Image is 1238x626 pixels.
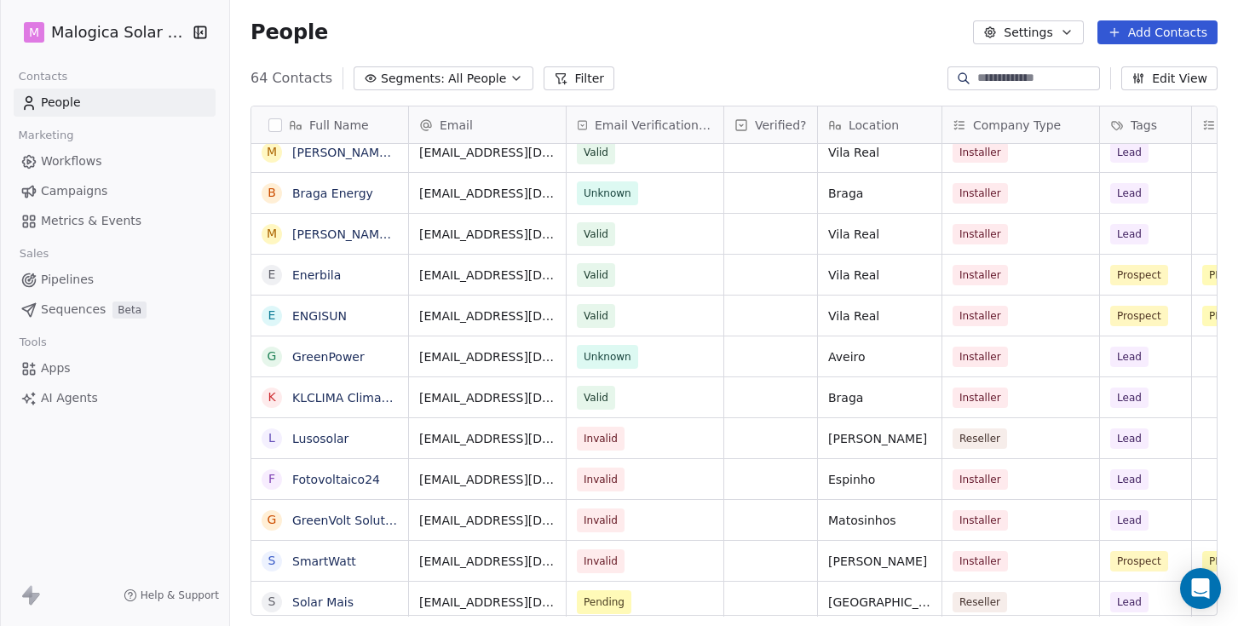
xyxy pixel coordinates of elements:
a: Fotovoltaico24 [292,473,380,486]
span: Unknown [584,348,631,365]
a: Braga Energy [292,187,373,200]
a: GreenVolt Solutions [292,514,410,527]
span: Installer [953,224,1008,244]
span: [EMAIL_ADDRESS][DOMAIN_NAME] [419,226,556,243]
span: Tags [1131,117,1157,134]
span: Valid [584,307,608,324]
span: Braga [828,389,931,406]
span: Aveiro [828,348,931,365]
span: Installer [953,510,1008,531]
a: Pipelines [14,266,216,294]
span: AI Agents [41,389,98,407]
span: Installer [953,469,1008,490]
span: Vila Real [828,307,931,324]
span: Email [440,117,473,134]
span: Lead [1110,347,1149,367]
span: Email Verification Status [595,117,713,134]
span: Marketing [11,123,81,148]
div: G [268,347,277,365]
span: Matosinhos [828,512,931,529]
a: [PERSON_NAME] & [PERSON_NAME] [292,227,507,241]
span: [EMAIL_ADDRESS][DOMAIN_NAME] [419,471,556,488]
span: Lead [1110,388,1149,408]
a: AI Agents [14,384,216,412]
span: Installer [953,347,1008,367]
div: L [268,429,275,447]
a: Workflows [14,147,216,175]
span: [EMAIL_ADDRESS][DOMAIN_NAME] [419,267,556,284]
button: Filter [544,66,614,90]
div: Email [409,106,566,143]
span: [EMAIL_ADDRESS][DOMAIN_NAME] [419,512,556,529]
span: Installer [953,142,1008,163]
span: Invalid [584,512,618,529]
span: Installer [953,388,1008,408]
a: Apps [14,354,216,382]
span: M [29,24,39,41]
span: [GEOGRAPHIC_DATA] [828,594,931,611]
span: Vila Real [828,226,931,243]
span: Invalid [584,553,618,570]
span: Valid [584,267,608,284]
div: B [268,184,276,202]
span: Workflows [41,152,102,170]
div: Email Verification Status [567,106,723,143]
a: People [14,89,216,117]
div: F [268,470,275,488]
span: [PERSON_NAME] [828,553,931,570]
span: All People [448,70,506,88]
div: M [267,225,277,243]
div: Location [818,106,941,143]
span: 64 Contacts [250,68,332,89]
span: Installer [953,265,1008,285]
span: Unknown [584,185,631,202]
span: Installer [953,306,1008,326]
a: [PERSON_NAME] & [PERSON_NAME] [292,146,507,159]
span: [EMAIL_ADDRESS][DOMAIN_NAME] [419,185,556,202]
span: Pipelines [41,271,94,289]
div: Full Name [251,106,408,143]
span: Lead [1110,592,1149,612]
button: MMalogica Solar Lda. [20,18,181,47]
a: Enerbila [292,268,341,282]
span: Invalid [584,430,618,447]
span: Location [849,117,899,134]
span: Reseller [953,428,1007,449]
button: Add Contacts [1097,20,1218,44]
span: [EMAIL_ADDRESS][DOMAIN_NAME] [419,594,556,611]
span: Sales [12,241,56,267]
div: E [268,307,276,324]
a: GreenPower [292,350,365,364]
span: Vila Real [828,144,931,161]
span: Invalid [584,471,618,488]
span: Lead [1110,469,1149,490]
a: Lusosolar [292,432,348,445]
a: Solar Mais [292,595,354,609]
span: People [41,94,81,112]
span: [EMAIL_ADDRESS][DOMAIN_NAME] [419,430,556,447]
span: Help & Support [141,589,219,602]
div: M [267,143,277,161]
span: [EMAIL_ADDRESS][DOMAIN_NAME] [419,389,556,406]
span: Braga [828,185,931,202]
span: Reseller [953,592,1007,612]
a: KLCLIMA Climatização [292,391,424,405]
div: S [268,593,276,611]
button: Edit View [1121,66,1218,90]
span: Valid [584,144,608,161]
span: Prospect [1110,551,1168,571]
span: Apps [41,359,71,377]
a: SequencesBeta [14,296,216,324]
span: [EMAIL_ADDRESS][DOMAIN_NAME] [419,348,556,365]
span: Full Name [309,117,369,134]
span: Prospect [1110,306,1168,326]
div: K [268,388,275,406]
span: Tools [12,330,54,355]
span: Malogica Solar Lda. [51,21,188,43]
span: Valid [584,226,608,243]
span: Company Type [973,117,1061,134]
div: Tags [1100,106,1191,143]
span: Lead [1110,428,1149,449]
a: Campaigns [14,177,216,205]
span: Lead [1110,510,1149,531]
